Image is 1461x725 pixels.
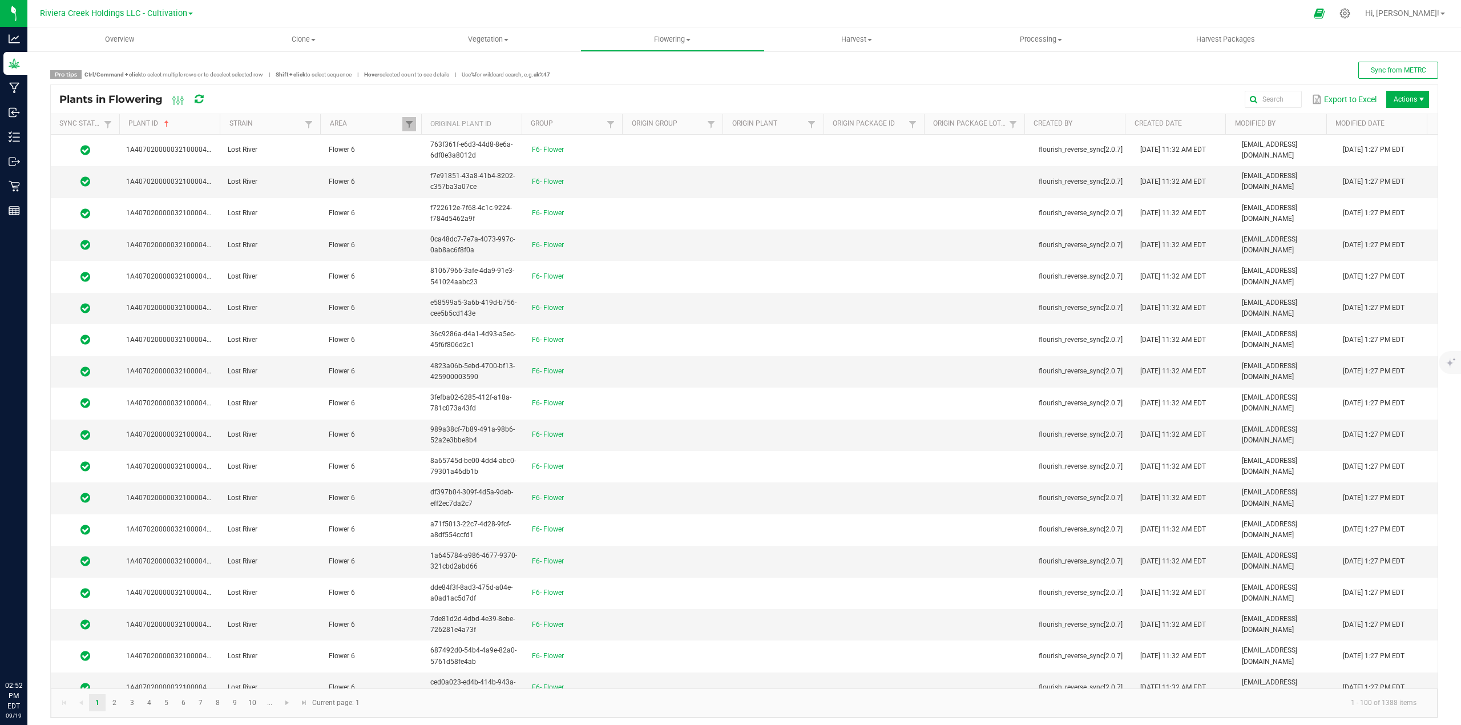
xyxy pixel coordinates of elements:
[228,209,257,217] span: Lost River
[228,462,257,470] span: Lost River
[1140,494,1206,502] span: [DATE] 11:32 AM EDT
[126,652,223,660] span: 1A4070200000321000047615
[80,524,90,535] span: In Sync
[282,698,292,707] span: Go to the next page
[228,621,257,629] span: Lost River
[1039,178,1123,186] span: flourish_reverse_sync[2.0.7]
[1343,209,1405,217] span: [DATE] 1:27 PM EDT
[80,461,90,472] span: In Sync
[1039,399,1123,407] span: flourish_reverse_sync[2.0.7]
[1039,462,1123,470] span: flourish_reverse_sync[2.0.7]
[1039,621,1123,629] span: flourish_reverse_sync[2.0.7]
[263,70,276,79] span: |
[1242,488,1297,507] span: [EMAIL_ADDRESS][DOMAIN_NAME]
[430,520,511,539] span: a71f5013-22c7-4d28-9fcf-a8df554ccfd1
[300,698,309,707] span: Go to the last page
[532,272,564,280] a: F6- Flower
[1006,117,1020,131] a: Filter
[732,119,805,128] a: Origin PlantSortable
[1140,683,1206,691] span: [DATE] 11:32 AM EDT
[329,336,355,344] span: Flower 6
[950,34,1133,45] span: Processing
[364,71,449,78] span: selected count to see details
[80,619,90,630] span: In Sync
[1242,140,1297,159] span: [EMAIL_ADDRESS][DOMAIN_NAME]
[40,9,187,18] span: Riviera Creek Holdings LLC - Cultivation
[228,272,257,280] span: Lost River
[765,27,949,51] a: Harvest
[1242,393,1297,412] span: [EMAIL_ADDRESS][DOMAIN_NAME]
[1140,336,1206,344] span: [DATE] 11:32 AM EDT
[430,488,513,507] span: df397b04-309f-4d5a-9deb-eff2ec7da2c7
[126,525,223,533] span: 1A4070200000321000047611
[80,334,90,345] span: In Sync
[158,694,175,711] a: Page 5
[261,694,278,711] a: Page 11
[1235,119,1322,128] a: Modified BySortable
[430,678,515,697] span: ced0a023-ed4b-414b-943a-517e900b9944
[366,694,1426,712] kendo-pager-info: 1 - 100 of 1388 items
[126,621,223,629] span: 1A4070200000321000047614
[1242,425,1297,444] span: [EMAIL_ADDRESS][DOMAIN_NAME]
[430,362,515,381] span: 4823a06b-5ebd-4700-bf13-425900003590
[329,683,355,691] span: Flower 6
[765,34,949,45] span: Harvest
[1039,589,1123,597] span: flourish_reverse_sync[2.0.7]
[402,117,416,131] a: Filter
[80,366,90,377] span: In Sync
[329,494,355,502] span: Flower 6
[1343,683,1405,691] span: [DATE] 1:27 PM EDT
[228,557,257,565] span: Lost River
[430,393,511,412] span: 3fefba02-6285-412f-a18a-781c073a43fd
[228,399,257,407] span: Lost River
[228,241,257,249] span: Lost River
[279,694,296,711] a: Go to the next page
[1338,8,1352,19] div: Manage settings
[833,119,906,128] a: Origin Package IDSortable
[532,621,564,629] a: F6- Flower
[126,146,223,154] span: 1A4070200000321000047599
[141,694,158,711] a: Page 4
[1133,27,1318,51] a: Harvest Packages
[329,525,355,533] span: Flower 6
[329,178,355,186] span: Flower 6
[27,27,212,51] a: Overview
[101,117,115,131] a: Filter
[126,336,223,344] span: 1A4070200000321000047605
[1242,615,1297,634] span: [EMAIL_ADDRESS][DOMAIN_NAME]
[228,652,257,660] span: Lost River
[352,70,364,79] span: |
[1343,494,1405,502] span: [DATE] 1:27 PM EDT
[471,71,475,78] strong: %
[430,204,512,223] span: f722612e-7f68-4c1c-9224-f784d5462a9f
[1140,178,1206,186] span: [DATE] 11:32 AM EDT
[330,119,403,128] a: AreaSortable
[1242,551,1297,570] span: [EMAIL_ADDRESS][DOMAIN_NAME]
[126,462,223,470] span: 1A4070200000321000047609
[126,683,223,691] span: 1A4070200000321000047616
[90,34,150,45] span: Overview
[1039,336,1123,344] span: flourish_reverse_sync[2.0.7]
[329,430,355,438] span: Flower 6
[532,525,564,533] a: F6- Flower
[1343,304,1405,312] span: [DATE] 1:27 PM EDT
[933,119,1006,128] a: Origin Package Lot NumberSortable
[632,119,705,128] a: Origin GroupSortable
[1039,367,1123,375] span: flourish_reverse_sync[2.0.7]
[126,178,223,186] span: 1A4070200000321000047600
[1242,646,1297,665] span: [EMAIL_ADDRESS][DOMAIN_NAME]
[1343,146,1405,154] span: [DATE] 1:27 PM EDT
[1039,209,1123,217] span: flourish_reverse_sync[2.0.7]
[80,176,90,187] span: In Sync
[329,557,355,565] span: Flower 6
[9,131,20,143] inline-svg: Inventory
[1386,91,1429,108] span: Actions
[228,367,257,375] span: Lost River
[84,71,263,78] span: to select multiple rows or to deselect selected row
[1242,330,1297,349] span: [EMAIL_ADDRESS][DOMAIN_NAME]
[80,144,90,156] span: In Sync
[329,652,355,660] span: Flower 6
[126,557,223,565] span: 1A4070200000321000047612
[532,652,564,660] a: F6- Flower
[1039,241,1123,249] span: flourish_reverse_sync[2.0.7]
